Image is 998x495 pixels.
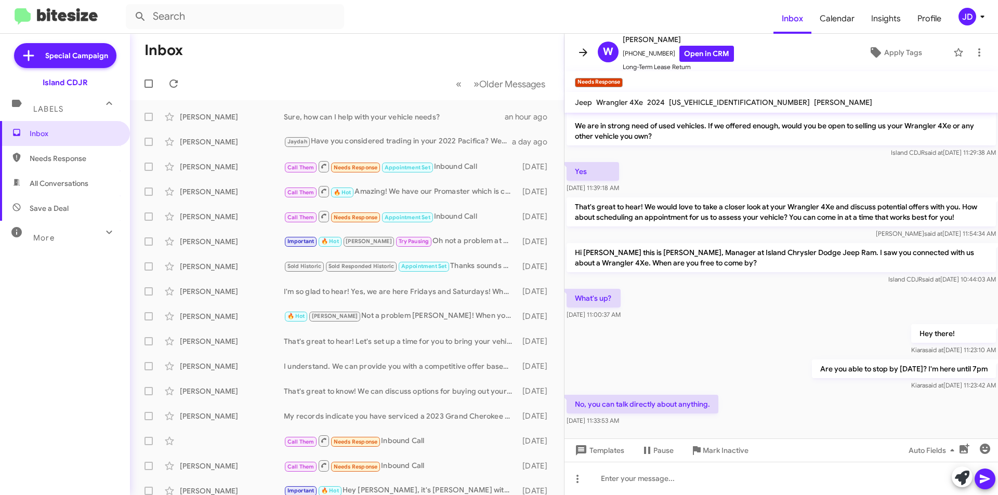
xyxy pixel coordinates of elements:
[180,286,284,297] div: [PERSON_NAME]
[505,112,556,122] div: an hour ago
[924,230,942,237] span: said at
[958,8,976,25] div: JD
[30,178,88,189] span: All Conversations
[888,275,996,283] span: Island CDJR [DATE] 10:44:03 AM
[909,441,958,460] span: Auto Fields
[180,361,284,371] div: [PERSON_NAME]
[33,104,63,114] span: Labels
[876,230,996,237] span: [PERSON_NAME] [DATE] 11:54:34 AM
[467,73,551,95] button: Next
[329,263,395,270] span: Sold Responded Historic
[633,441,682,460] button: Pause
[284,260,517,272] div: Thanks sounds good! See you then
[284,286,517,297] div: I'm so glad to hear! Yes, we are here Fridays and Saturdays! When would be best for you?
[180,186,284,197] div: [PERSON_NAME]
[334,164,378,171] span: Needs Response
[180,336,284,346] div: [PERSON_NAME]
[399,238,429,245] span: Try Pausing
[922,275,940,283] span: said at
[517,436,556,446] div: [DATE]
[653,441,674,460] span: Pause
[287,164,314,171] span: Call Them
[512,137,556,147] div: a day ago
[567,162,619,181] p: Yes
[911,346,996,354] span: Kiara [DATE] 11:23:10 AM
[517,361,556,371] div: [DATE]
[575,78,623,87] small: Needs Response
[474,77,479,90] span: »
[703,441,748,460] span: Mark Inactive
[479,78,545,90] span: Older Messages
[287,238,314,245] span: Important
[346,238,392,245] span: [PERSON_NAME]
[284,310,517,322] div: Not a problem [PERSON_NAME]! When you are in the market to sell or purchase a new vehicle, I am h...
[180,137,284,147] div: [PERSON_NAME]
[334,438,378,445] span: Needs Response
[925,346,943,354] span: said at
[401,263,447,270] span: Appointment Set
[284,411,517,421] div: My records indicate you have serviced a 2023 Grand Cherokee with us! Are you still driving it?
[925,381,943,389] span: said at
[385,214,430,221] span: Appointment Set
[567,289,621,307] p: What's up?
[567,197,996,226] p: That's great to hear! We would love to take a closer look at your Wrangler 4Xe and discuss potent...
[603,44,613,60] span: W
[284,210,517,223] div: Inbound Call
[180,112,284,122] div: [PERSON_NAME]
[950,8,987,25] button: JD
[284,434,517,447] div: Inbound Call
[287,438,314,445] span: Call Them
[284,112,505,122] div: Sure, how can I help with your vehicle needs?
[450,73,551,95] nav: Page navigation example
[284,136,512,148] div: Have you considered trading in your 2022 Pacifica? We did just get in the all new 2026 models!
[517,286,556,297] div: [DATE]
[567,311,621,318] span: [DATE] 11:00:37 AM
[669,98,810,107] span: [US_VEHICLE_IDENTIFICATION_NUMBER]
[517,236,556,247] div: [DATE]
[623,62,734,72] span: Long-Term Lease Return
[180,236,284,247] div: [PERSON_NAME]
[911,324,996,343] p: Hey there!
[909,4,950,34] a: Profile
[814,98,872,107] span: [PERSON_NAME]
[891,149,996,156] span: Island CDJR [DATE] 11:29:38 AM
[284,459,517,472] div: Inbound Call
[567,417,619,424] span: [DATE] 11:33:53 AM
[312,313,358,319] span: [PERSON_NAME]
[334,214,378,221] span: Needs Response
[33,233,55,243] span: More
[180,411,284,421] div: [PERSON_NAME]
[517,336,556,346] div: [DATE]
[623,33,734,46] span: [PERSON_NAME]
[573,441,624,460] span: Templates
[180,211,284,222] div: [PERSON_NAME]
[517,211,556,222] div: [DATE]
[567,184,619,192] span: [DATE] 11:39:18 AM
[334,463,378,470] span: Needs Response
[517,386,556,396] div: [DATE]
[517,162,556,172] div: [DATE]
[14,43,116,68] a: Special Campaign
[45,50,108,61] span: Special Campaign
[679,46,734,62] a: Open in CRM
[284,185,517,198] div: Amazing! We have our Promaster which is comparable to the Ford Transit! When are you able to stop...
[287,214,314,221] span: Call Them
[575,98,592,107] span: Jeep
[180,311,284,322] div: [PERSON_NAME]
[43,77,88,88] div: Island CDJR
[812,359,996,378] p: Are you able to stop by [DATE]? I'm here until 7pm
[180,461,284,471] div: [PERSON_NAME]
[287,313,305,319] span: 🔥 Hot
[450,73,468,95] button: Previous
[287,463,314,470] span: Call Them
[180,386,284,396] div: [PERSON_NAME]
[682,441,757,460] button: Mark Inactive
[564,441,633,460] button: Templates
[287,263,322,270] span: Sold Historic
[567,395,718,413] p: No, you can talk directly about anything.
[596,98,643,107] span: Wrangler 4Xe
[145,42,183,59] h1: Inbox
[773,4,811,34] a: Inbox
